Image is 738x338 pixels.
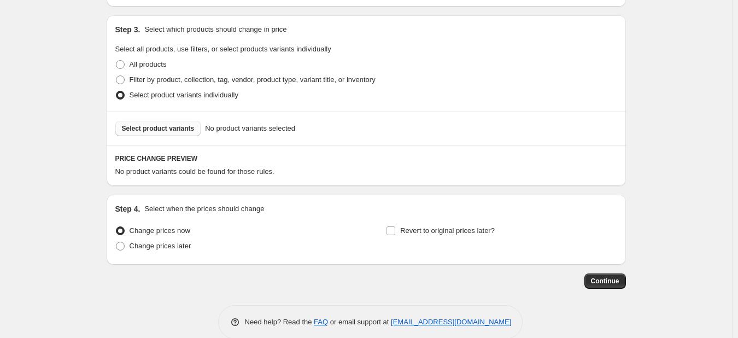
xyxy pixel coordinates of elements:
h2: Step 3. [115,24,140,35]
h6: PRICE CHANGE PREVIEW [115,154,617,163]
span: Change prices now [130,226,190,235]
span: Select all products, use filters, or select products variants individually [115,45,331,53]
span: Revert to original prices later? [400,226,495,235]
span: Select product variants [122,124,195,133]
span: or email support at [328,318,391,326]
p: Select when the prices should change [144,203,264,214]
button: Continue [584,273,626,289]
span: No product variants selected [205,123,295,134]
span: Change prices later [130,242,191,250]
a: [EMAIL_ADDRESS][DOMAIN_NAME] [391,318,511,326]
p: Select which products should change in price [144,24,286,35]
span: Filter by product, collection, tag, vendor, product type, variant title, or inventory [130,75,376,84]
span: Continue [591,277,619,285]
span: Need help? Read the [245,318,314,326]
h2: Step 4. [115,203,140,214]
button: Select product variants [115,121,201,136]
span: All products [130,60,167,68]
a: FAQ [314,318,328,326]
span: No product variants could be found for those rules. [115,167,274,176]
span: Select product variants individually [130,91,238,99]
